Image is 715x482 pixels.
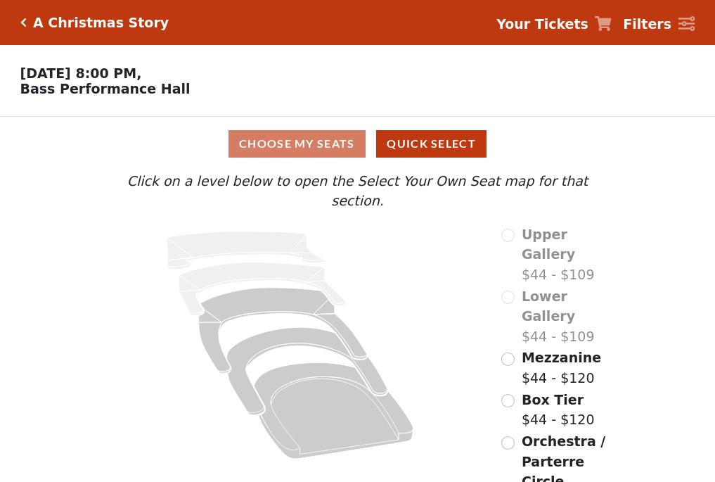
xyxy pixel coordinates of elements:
[522,227,575,262] span: Upper Gallery
[522,392,584,407] span: Box Tier
[255,362,414,459] path: Orchestra / Parterre Circle - Seats Available: 145
[376,130,487,158] button: Quick Select
[496,14,612,34] a: Your Tickets
[33,15,169,31] h5: A Christmas Story
[99,171,615,211] p: Click on a level below to open the Select Your Own Seat map for that section.
[522,288,575,324] span: Lower Gallery
[522,350,601,365] span: Mezzanine
[522,286,616,347] label: $44 - $109
[20,18,27,27] a: Click here to go back to filters
[623,16,671,32] strong: Filters
[167,232,325,269] path: Upper Gallery - Seats Available: 0
[522,390,595,430] label: $44 - $120
[623,14,695,34] a: Filters
[496,16,588,32] strong: Your Tickets
[522,348,601,388] label: $44 - $120
[179,262,346,315] path: Lower Gallery - Seats Available: 0
[522,224,616,285] label: $44 - $109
